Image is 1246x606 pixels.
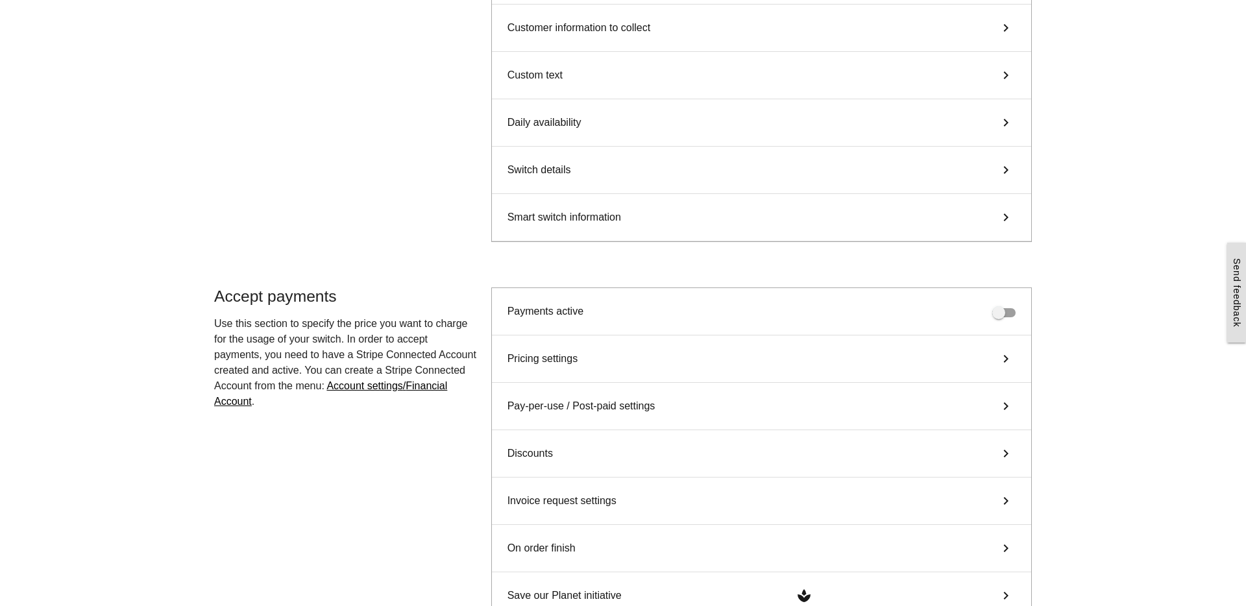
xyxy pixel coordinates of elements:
span: Payments active [507,306,583,317]
a: / [214,380,447,407]
i: spa [794,588,814,603]
i: keyboard_arrow_right [996,493,1016,509]
i: keyboard_arrow_right [996,210,1016,225]
span: Switch details [507,162,571,178]
i: keyboard_arrow_right [996,588,1016,603]
span: On order finish [507,540,576,556]
i: keyboard_arrow_right [996,20,1016,36]
span: Use this section to specify the price you want to charge for the usage of your switch. In order t... [214,318,476,391]
p: . [214,316,478,409]
i: keyboard_arrow_right [996,540,1016,556]
i: keyboard_arrow_right [996,115,1016,130]
span: Pricing settings [507,351,578,367]
span: Smart switch information [507,210,621,225]
span: Discounts [507,446,553,461]
span: Invoice request settings [507,493,617,509]
a: Send feedback [1227,243,1246,343]
span: Account settings [326,380,402,391]
i: keyboard_arrow_right [996,351,1016,367]
i: keyboard_arrow_right [996,446,1016,461]
span: Custom text [507,67,563,83]
i: keyboard_arrow_right [996,398,1016,414]
span: Pay-per-use / Post-paid settings [507,398,655,414]
i: keyboard_arrow_right [996,67,1016,83]
i: keyboard_arrow_right [996,162,1016,178]
span: Save our Planet initiative [507,588,622,603]
span: Customer information to collect [507,20,651,36]
span: Daily availability [507,115,581,130]
span: Accept payments [214,287,337,305]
